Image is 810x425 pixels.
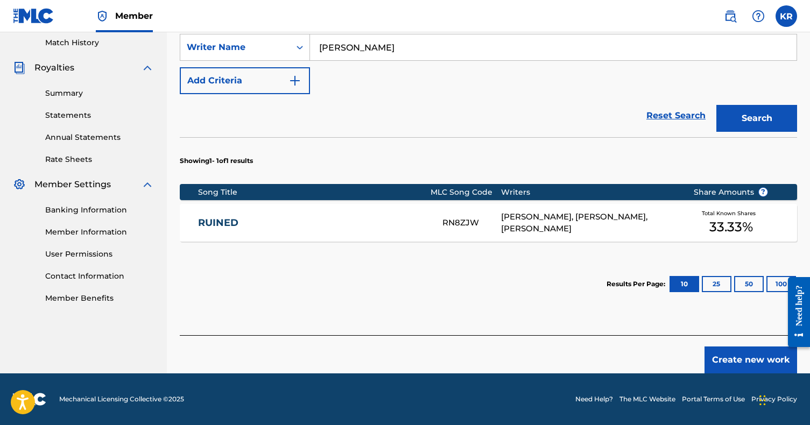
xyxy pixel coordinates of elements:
div: Song Title [198,187,431,198]
span: Royalties [34,61,74,74]
a: Member Information [45,226,154,238]
a: Privacy Policy [751,394,797,404]
img: 9d2ae6d4665cec9f34b9.svg [288,74,301,87]
button: 10 [670,276,699,292]
a: Summary [45,88,154,99]
div: Help [748,5,769,27]
span: Share Amounts [694,187,768,198]
img: expand [141,61,154,74]
img: Member Settings [13,178,26,191]
a: Reset Search [641,104,711,127]
button: Create new work [705,346,797,373]
div: [PERSON_NAME], [PERSON_NAME], [PERSON_NAME] [501,211,677,235]
img: MLC Logo [13,8,54,24]
div: Writer Name [187,41,284,54]
span: Total Known Shares [702,209,760,217]
div: User Menu [776,5,797,27]
iframe: Resource Center [780,266,810,358]
a: Rate Sheets [45,154,154,165]
a: Contact Information [45,271,154,282]
button: 100 [766,276,796,292]
button: 50 [734,276,764,292]
button: Search [716,105,797,132]
img: expand [141,178,154,191]
img: Royalties [13,61,26,74]
a: Banking Information [45,204,154,216]
img: search [724,10,737,23]
a: RUINED [198,217,428,229]
a: User Permissions [45,249,154,260]
p: Results Per Page: [607,279,668,289]
a: Portal Terms of Use [682,394,745,404]
p: Showing 1 - 1 of 1 results [180,156,253,166]
span: ? [759,188,767,196]
span: Member [115,10,153,22]
a: Need Help? [575,394,613,404]
div: Drag [759,384,766,416]
a: Annual Statements [45,132,154,143]
a: Member Benefits [45,293,154,304]
button: 25 [702,276,731,292]
div: RN8ZJW [442,217,501,229]
a: Match History [45,37,154,48]
span: 33.33 % [709,217,753,237]
img: logo [13,393,46,406]
a: Statements [45,110,154,121]
a: The MLC Website [619,394,675,404]
a: Public Search [720,5,741,27]
form: Search Form [180,1,797,137]
img: Top Rightsholder [96,10,109,23]
span: Mechanical Licensing Collective © 2025 [59,394,184,404]
span: Member Settings [34,178,111,191]
button: Add Criteria [180,67,310,94]
iframe: Chat Widget [756,373,810,425]
img: help [752,10,765,23]
div: Writers [501,187,677,198]
div: MLC Song Code [431,187,501,198]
